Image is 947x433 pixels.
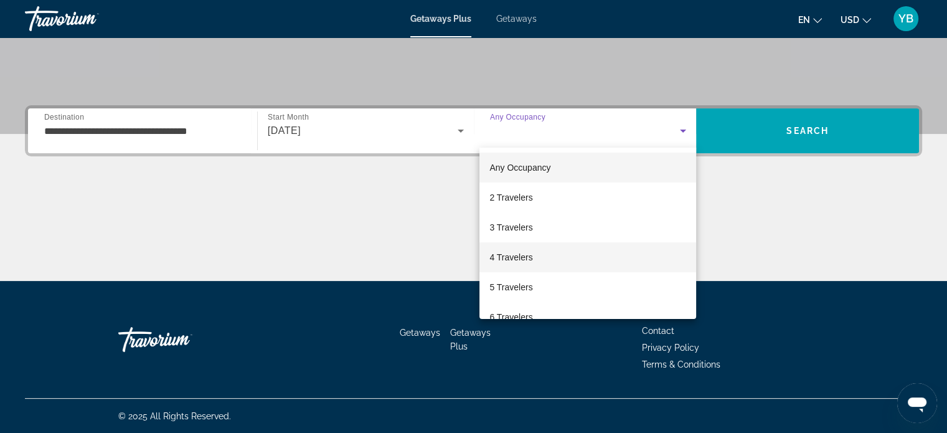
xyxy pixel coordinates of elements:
span: 2 Travelers [489,190,532,205]
span: 4 Travelers [489,250,532,265]
span: 3 Travelers [489,220,532,235]
span: 6 Travelers [489,310,532,325]
span: Any Occupancy [489,163,550,173]
iframe: Button to launch messaging window [897,383,937,423]
span: 5 Travelers [489,280,532,295]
